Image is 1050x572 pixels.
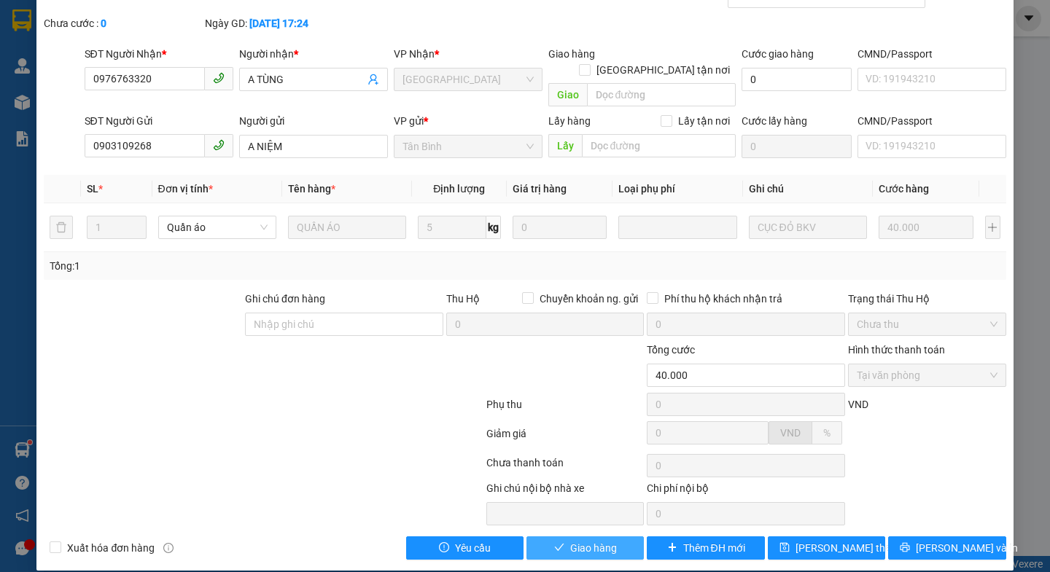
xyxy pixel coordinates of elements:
[857,313,997,335] span: Chưa thu
[743,175,873,203] th: Ghi chú
[439,542,449,554] span: exclamation-circle
[85,46,233,62] div: SĐT Người Nhận
[245,313,443,336] input: Ghi chú đơn hàng
[857,364,997,386] span: Tại văn phòng
[888,536,1006,560] button: printer[PERSON_NAME] và In
[779,542,790,554] span: save
[486,480,645,502] div: Ghi chú nội bộ nhà xe
[658,291,788,307] span: Phí thu hộ khách nhận trả
[672,113,736,129] span: Lấy tận nơi
[245,293,325,305] label: Ghi chú đơn hàng
[857,46,1006,62] div: CMND/Passport
[587,83,736,106] input: Dọc đường
[742,115,807,127] label: Cước lấy hàng
[857,113,1006,129] div: CMND/Passport
[879,183,929,195] span: Cước hàng
[985,216,1000,239] button: plus
[591,62,736,78] span: [GEOGRAPHIC_DATA] tận nơi
[768,536,885,560] button: save[PERSON_NAME] thay đổi
[288,183,335,195] span: Tên hàng
[796,540,912,556] span: [PERSON_NAME] thay đổi
[879,216,973,239] input: 0
[742,48,814,60] label: Cước giao hàng
[44,15,202,31] div: Chưa cước :
[848,399,868,410] span: VND
[582,134,736,157] input: Dọc đường
[205,15,363,31] div: Ngày GD:
[394,113,542,129] div: VP gửi
[916,540,1018,556] span: [PERSON_NAME] và In
[486,216,501,239] span: kg
[167,216,268,238] span: Quần áo
[123,8,265,23] span: [GEOGRAPHIC_DATA]
[742,68,852,91] input: Cước giao hàng
[526,536,644,560] button: checkGiao hàng
[50,258,406,274] div: Tổng: 1
[213,139,225,151] span: phone
[848,344,945,356] label: Hình thức thanh toán
[823,427,831,439] span: %
[548,134,582,157] span: Lấy
[667,542,677,554] span: plus
[213,72,225,84] span: phone
[455,540,491,556] span: Yêu cầu
[239,113,388,129] div: Người gửi
[446,293,480,305] span: Thu Hộ
[534,291,644,307] span: Chuyển khoản ng. gửi
[85,113,233,129] div: SĐT Người Gửi
[394,48,435,60] span: VP Nhận
[61,540,160,556] span: Xuất hóa đơn hàng
[570,540,617,556] span: Giao hàng
[367,74,379,85] span: user-add
[239,46,388,62] div: Người nhận
[900,542,910,554] span: printer
[433,183,485,195] span: Định lượng
[554,542,564,554] span: check
[249,17,308,29] b: [DATE] 17:24
[8,108,382,146] span: [GEOGRAPHIC_DATA]
[742,135,852,158] input: Cước lấy hàng
[87,183,98,195] span: SL
[780,427,801,439] span: VND
[485,426,646,451] div: Giảm giá
[97,8,265,23] span: Gửi:
[513,216,607,239] input: 0
[548,115,591,127] span: Lấy hàng
[50,216,73,239] button: delete
[647,344,695,356] span: Tổng cước
[548,48,595,60] span: Giao hàng
[848,291,1006,307] div: Trạng thái Thu Hộ
[647,536,764,560] button: plusThêm ĐH mới
[97,26,169,39] span: - 0986743230
[402,68,534,90] span: Hòa Đông
[485,396,646,422] div: Phụ thu
[8,68,382,146] strong: Nhận:
[749,216,867,239] input: Ghi Chú
[97,42,378,54] span: HD1509250004 -
[406,536,524,560] button: exclamation-circleYêu cầu
[647,480,845,502] div: Chi phí nội bộ
[513,183,567,195] span: Giá trị hàng
[186,42,378,54] span: nghiep.tienoanh - In:
[158,183,213,195] span: Đơn vị tính
[485,455,646,480] div: Chưa thanh toán
[548,83,587,106] span: Giao
[683,540,745,556] span: Thêm ĐH mới
[163,543,174,553] span: info-circle
[612,175,742,203] th: Loại phụ phí
[101,17,106,29] b: 0
[288,216,406,239] input: VD: Bàn, Ghế
[402,136,534,157] span: Tân Bình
